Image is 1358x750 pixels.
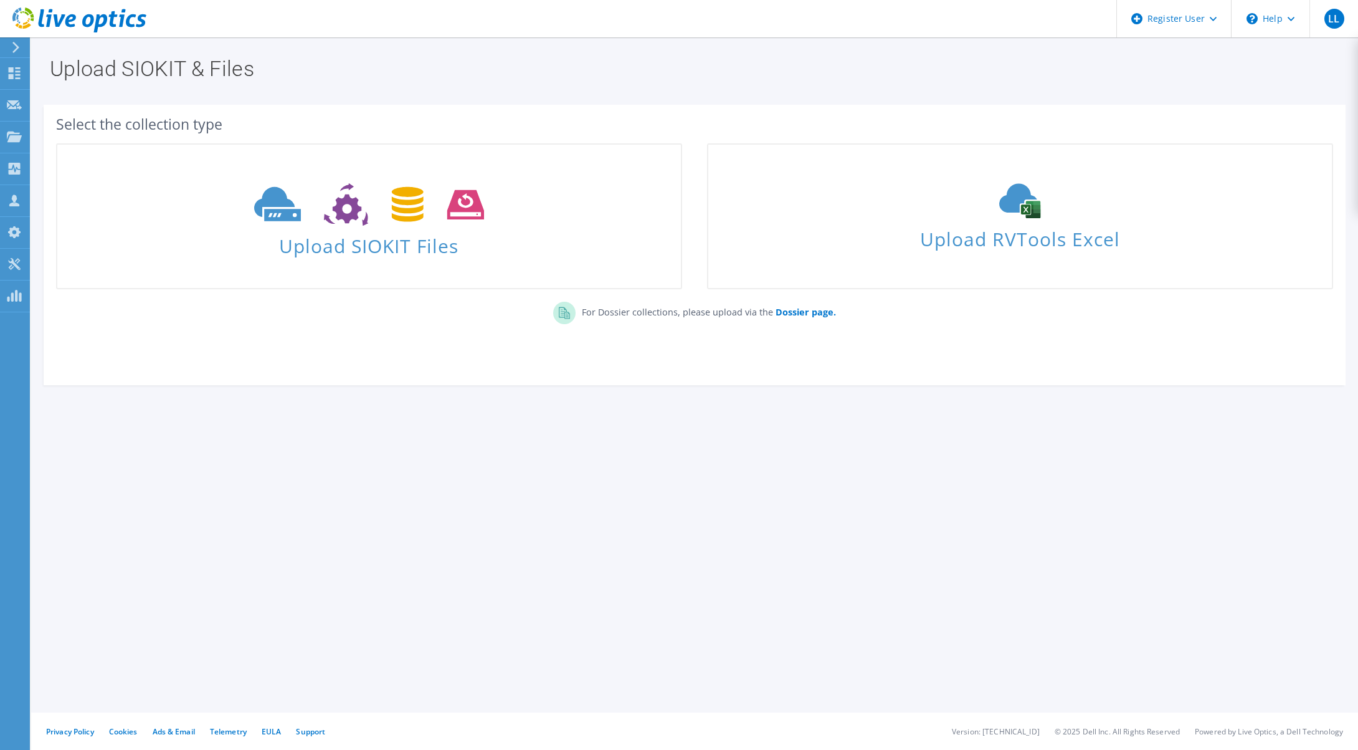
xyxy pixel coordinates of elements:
p: For Dossier collections, please upload via the [576,302,836,319]
li: © 2025 Dell Inc. All Rights Reserved [1055,726,1180,737]
a: Cookies [109,726,138,737]
a: Upload RVTools Excel [707,143,1333,289]
b: Dossier page. [776,306,836,318]
li: Powered by Live Optics, a Dell Technology [1195,726,1343,737]
a: Telemetry [210,726,247,737]
a: Ads & Email [153,726,195,737]
a: Support [296,726,325,737]
span: Upload SIOKIT Files [57,229,681,256]
li: Version: [TECHNICAL_ID] [952,726,1040,737]
div: Select the collection type [56,117,1333,131]
svg: \n [1246,13,1258,24]
a: EULA [262,726,281,737]
a: Privacy Policy [46,726,94,737]
a: Upload SIOKIT Files [56,143,682,289]
span: Upload RVTools Excel [708,223,1332,249]
a: Dossier page. [773,306,836,318]
h1: Upload SIOKIT & Files [50,58,1333,79]
span: LL [1324,9,1344,29]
